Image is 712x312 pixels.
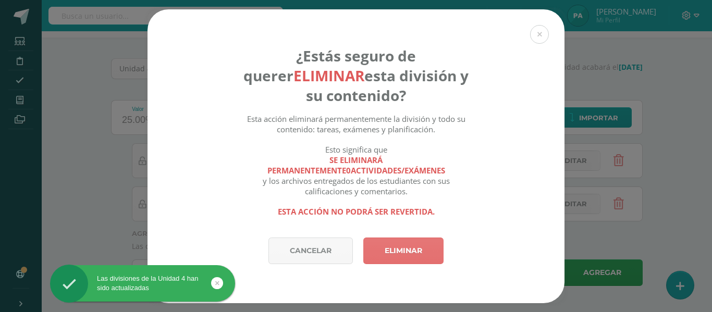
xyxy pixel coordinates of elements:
div: Las divisiones de la Unidad 4 han sido actualizadas [50,274,235,293]
span: 0 [346,165,351,176]
strong: Esta acción no podrá ser revertida. [278,206,435,217]
strong: eliminar [293,66,364,85]
strong: se eliminará permanentemente actividades/exámenes [241,155,472,176]
a: Eliminar [363,238,444,264]
div: Esto significa que y los archivos entregados de los estudiantes con sus calificaciones y comentar... [241,144,472,196]
a: Cancelar [268,238,353,264]
button: Close (Esc) [530,25,549,44]
h4: ¿Estás seguro de querer esta división y su contenido? [241,46,472,105]
div: Esta acción eliminará permanentemente la división y todo su contenido: tareas, exámenes y planifi... [241,114,472,134]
